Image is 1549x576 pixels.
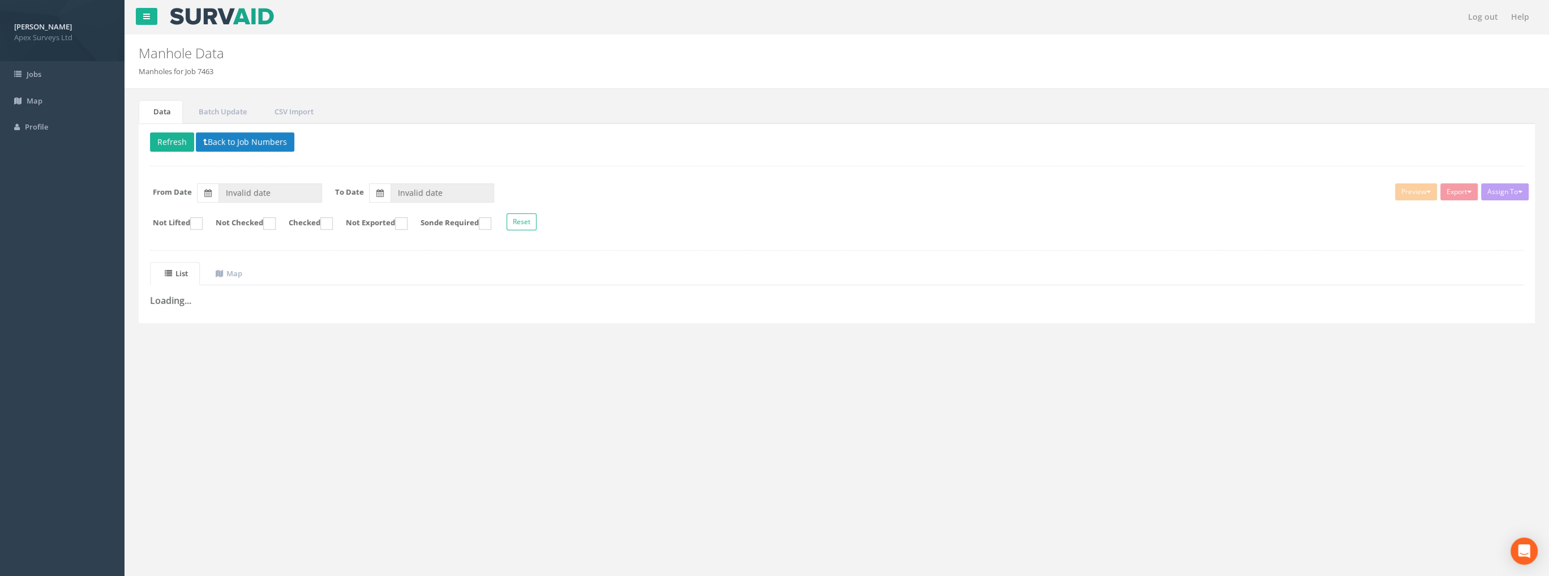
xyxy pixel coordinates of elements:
label: Not Exported [334,217,407,230]
h2: Manhole Data [139,46,1299,61]
a: Batch Update [184,100,259,123]
label: Not Checked [204,217,276,230]
label: Sonde Required [409,217,491,230]
strong: [PERSON_NAME] [14,22,72,32]
span: Jobs [27,69,41,79]
li: Manholes for Job 7463 [139,66,213,77]
label: From Date [153,187,192,197]
label: Checked [277,217,333,230]
a: [PERSON_NAME] Apex Surveys Ltd [14,19,110,42]
a: CSV Import [260,100,325,123]
h3: Loading... [150,296,1524,306]
uib-tab-heading: Map [216,268,242,278]
button: Refresh [150,132,194,152]
span: Apex Surveys Ltd [14,32,110,43]
a: List [150,262,200,285]
button: Reset [507,213,537,230]
input: From Date [218,183,322,203]
label: To Date [335,187,364,197]
button: Export [1440,183,1478,200]
button: Back to Job Numbers [196,132,294,152]
div: Open Intercom Messenger [1511,538,1538,565]
input: To Date [391,183,494,203]
uib-tab-heading: List [165,268,188,278]
label: Not Lifted [141,217,203,230]
a: Map [201,262,254,285]
span: Map [27,96,42,106]
a: Data [139,100,183,123]
button: Assign To [1481,183,1529,200]
span: Profile [25,122,48,132]
button: Preview [1395,183,1437,200]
